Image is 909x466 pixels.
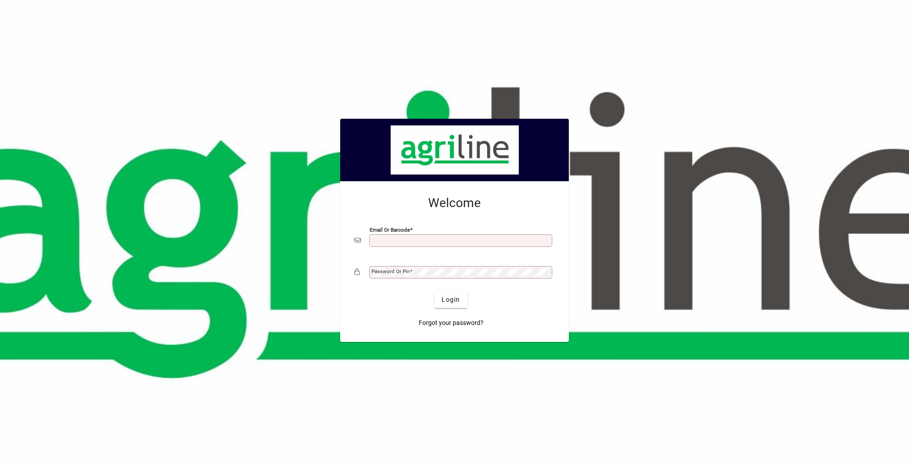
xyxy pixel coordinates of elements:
[370,226,410,233] mat-label: Email or Barcode
[415,315,487,331] a: Forgot your password?
[371,268,410,275] mat-label: Password or Pin
[419,318,484,328] span: Forgot your password?
[354,196,555,211] h2: Welcome
[442,295,460,304] span: Login
[434,292,467,308] button: Login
